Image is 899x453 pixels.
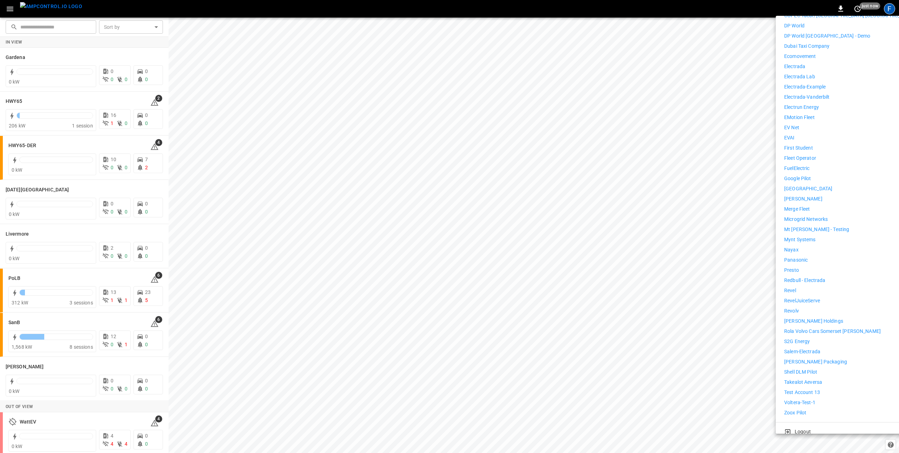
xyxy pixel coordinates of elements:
p: Zoox Pilot [784,409,806,416]
p: Dubai Taxi Company [784,42,829,50]
p: ecomovement [784,53,816,60]
p: Redbull - Electrada [784,277,826,284]
p: Test Account 13 [784,389,820,396]
p: Electrada Lab [784,73,815,80]
p: Panasonic [784,256,808,264]
p: Voltera-Test-1 [784,399,815,406]
p: [PERSON_NAME] Holdings [784,317,843,325]
p: Google Pilot [784,175,811,182]
p: DP World [GEOGRAPHIC_DATA] - Demo [784,32,870,40]
p: EV Net [784,124,799,131]
p: eMotion Fleet [784,114,815,121]
p: Rola Volvo Cars Somerset [PERSON_NAME] [784,328,881,335]
p: S2G Energy [784,338,810,345]
p: [GEOGRAPHIC_DATA] [784,185,832,192]
p: Electrada [784,63,805,70]
p: EVAI [784,134,795,142]
p: Revel [784,287,796,294]
p: Microgrid Networks [784,216,828,223]
p: RevelJuiceServe [784,297,820,304]
p: Logout [795,428,811,435]
p: DP World [784,22,805,29]
p: Electrada-Example [784,83,826,91]
p: Fleet Operator [784,155,816,162]
p: Mynt Systems [784,236,816,243]
p: [PERSON_NAME] [784,195,822,203]
p: Mt [PERSON_NAME] - Testing [784,226,849,233]
p: Presto [784,267,799,274]
p: [PERSON_NAME] Packaging [784,358,847,366]
p: Revolv [784,307,799,315]
p: Merge Fleet [784,205,810,213]
p: Nayax [784,246,799,254]
p: First Student [784,144,813,152]
p: Salem-Electrada [784,348,820,355]
p: Shell DLM Pilot [784,368,817,376]
p: FuelElectric [784,165,810,172]
p: Electrun Energy [784,104,819,111]
p: Takealot Aeversa [784,379,822,386]
p: Electrada-Vanderbilt [784,93,830,101]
